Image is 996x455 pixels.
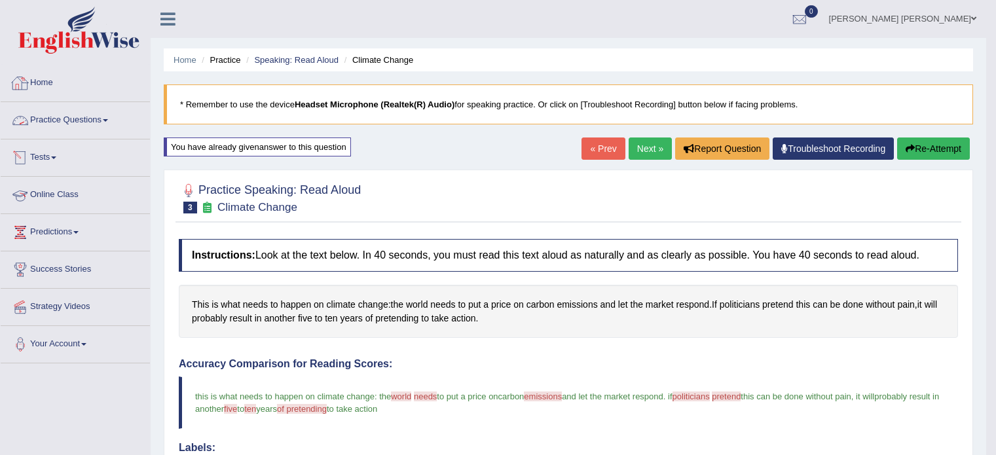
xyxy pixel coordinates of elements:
[513,298,524,312] span: Click to see word definition
[375,391,377,401] span: :
[676,298,710,312] span: Click to see word definition
[491,298,511,312] span: Click to see word definition
[830,298,841,312] span: Click to see word definition
[600,298,616,312] span: Click to see word definition
[221,298,240,312] span: Click to see word definition
[255,312,262,325] span: Click to see word definition
[192,249,255,261] b: Instructions:
[179,285,958,338] div: : . , .
[414,391,437,401] span: needs
[200,202,214,214] small: Exam occurring question
[174,55,196,65] a: Home
[243,298,268,312] span: Click to see word definition
[391,391,411,401] span: world
[237,404,244,414] span: to
[341,312,363,325] span: Click to see word definition
[1,214,150,247] a: Predictions
[277,404,327,414] span: of pretending
[254,55,339,65] a: Speaking: Read Aloud
[432,312,449,325] span: Click to see word definition
[663,391,666,401] span: .
[298,312,312,325] span: Click to see word definition
[483,298,489,312] span: Click to see word definition
[866,298,895,312] span: Click to see word definition
[270,298,278,312] span: Click to see word definition
[314,298,324,312] span: Click to see word definition
[406,298,428,312] span: Click to see word definition
[327,298,356,312] span: Click to see word definition
[557,298,597,312] span: Click to see word definition
[265,312,295,325] span: Click to see word definition
[897,137,970,160] button: Re-Attempt
[646,298,674,312] span: Click to see word definition
[179,442,958,454] h4: Labels:
[524,391,562,401] span: emissions
[164,137,351,156] div: You have already given answer to this question
[673,391,710,401] span: politicians
[192,298,209,312] span: Click to see word definition
[498,391,525,401] span: carbon
[675,137,769,160] button: Report Question
[741,391,851,401] span: this can be done without pain
[164,84,973,124] blockquote: * Remember to use the device for speaking practice. Or click on [Troubleshoot Recording] button b...
[1,65,150,98] a: Home
[631,298,643,312] span: Click to see word definition
[762,298,793,312] span: Click to see word definition
[179,181,361,213] h2: Practice Speaking: Read Aloud
[843,298,863,312] span: Click to see word definition
[437,391,498,401] span: to put a price on
[341,54,413,66] li: Climate Change
[256,404,277,414] span: years
[1,102,150,135] a: Practice Questions
[526,298,555,312] span: Click to see word definition
[179,358,958,370] h4: Accuracy Comparison for Reading Scores:
[315,312,323,325] span: Click to see word definition
[925,298,937,312] span: Click to see word definition
[224,404,237,414] span: five
[813,298,828,312] span: Click to see word definition
[391,298,403,312] span: Click to see word definition
[325,312,337,325] span: Click to see word definition
[805,5,818,18] span: 0
[1,326,150,359] a: Your Account
[712,298,717,312] span: Click to see word definition
[192,312,227,325] span: Click to see word definition
[421,312,429,325] span: Click to see word definition
[327,404,377,414] span: to take action
[179,239,958,272] h4: Look at the text below. In 40 seconds, you must read this text aloud as naturally and as clearly ...
[183,202,197,213] span: 3
[618,298,628,312] span: Click to see word definition
[280,298,311,312] span: Click to see word definition
[629,137,672,160] a: Next »
[451,312,475,325] span: Click to see word definition
[796,298,810,312] span: Click to see word definition
[295,100,454,109] b: Headset Microphone (Realtek(R) Audio)
[917,298,922,312] span: Click to see word definition
[1,177,150,209] a: Online Class
[856,391,874,401] span: it will
[212,298,218,312] span: Click to see word definition
[358,298,388,312] span: Click to see word definition
[458,298,466,312] span: Click to see word definition
[712,391,741,401] span: pretend
[198,54,240,66] li: Practice
[195,391,375,401] span: this is what needs to happen on climate change
[1,289,150,321] a: Strategy Videos
[773,137,894,160] a: Troubleshoot Recording
[375,312,418,325] span: Click to see word definition
[581,137,625,160] a: « Prev
[562,391,663,401] span: and let the market respond
[195,391,942,414] span: probably result in another
[244,404,256,414] span: ten
[230,312,252,325] span: Click to see word definition
[720,298,760,312] span: Click to see word definition
[468,298,481,312] span: Click to see word definition
[897,298,914,312] span: Click to see word definition
[851,391,854,401] span: ,
[379,391,391,401] span: the
[365,312,373,325] span: Click to see word definition
[1,251,150,284] a: Success Stories
[1,139,150,172] a: Tests
[668,391,673,401] span: if
[430,298,455,312] span: Click to see word definition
